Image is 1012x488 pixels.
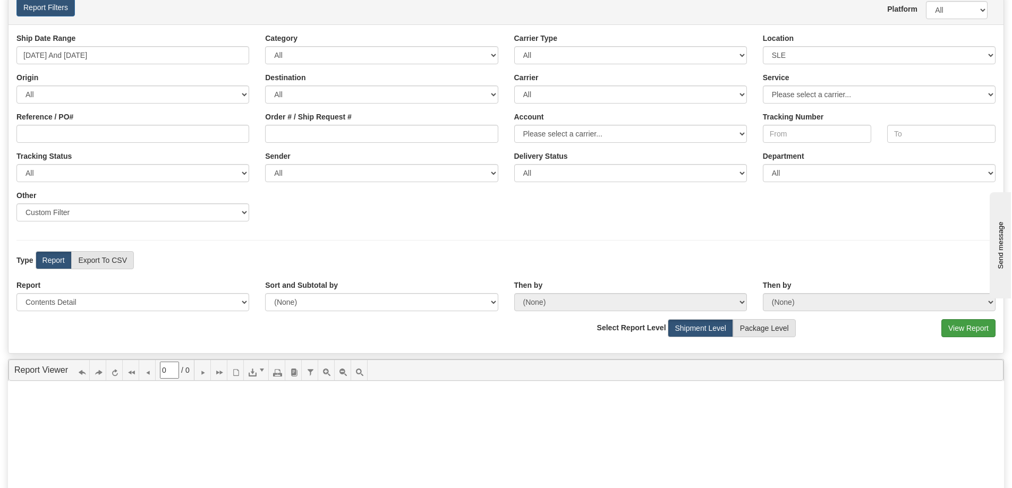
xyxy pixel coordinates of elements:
label: Order # / Ship Request # [265,112,352,122]
label: Package Level [733,319,796,337]
label: Department [763,151,804,161]
label: Export To CSV [71,251,134,269]
label: Other [16,190,36,201]
select: Please ensure data set in report has been RECENTLY tracked from your Shipment History [514,164,747,182]
label: Sender [265,151,290,161]
label: Carrier Type [514,33,557,44]
iframe: chat widget [988,190,1011,298]
label: Report [16,280,40,290]
div: Send message [8,9,98,17]
label: Then by [763,280,792,290]
button: View Report [941,319,996,337]
label: Type [16,255,33,266]
label: Ship Date Range [16,33,75,44]
label: Tracking Number [763,112,823,122]
input: From [763,125,871,143]
label: Account [514,112,544,122]
input: To [887,125,996,143]
label: Select Report Level [597,322,666,333]
label: Then by [514,280,543,290]
label: Shipment Level [668,319,733,337]
label: Sort and Subtotal by [265,280,338,290]
label: Carrier [514,72,539,83]
label: Platform [887,4,910,14]
label: Please ensure data set in report has been RECENTLY tracked from your Shipment History [514,151,568,161]
label: Origin [16,72,38,83]
label: Category [265,33,297,44]
label: Service [763,72,789,83]
label: Tracking Status [16,151,72,161]
label: Destination [265,72,305,83]
label: Reference / PO# [16,112,73,122]
span: 0 [185,365,190,375]
span: / [181,365,183,375]
a: Report Viewer [14,365,68,374]
label: Location [763,33,794,44]
label: Report [36,251,72,269]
